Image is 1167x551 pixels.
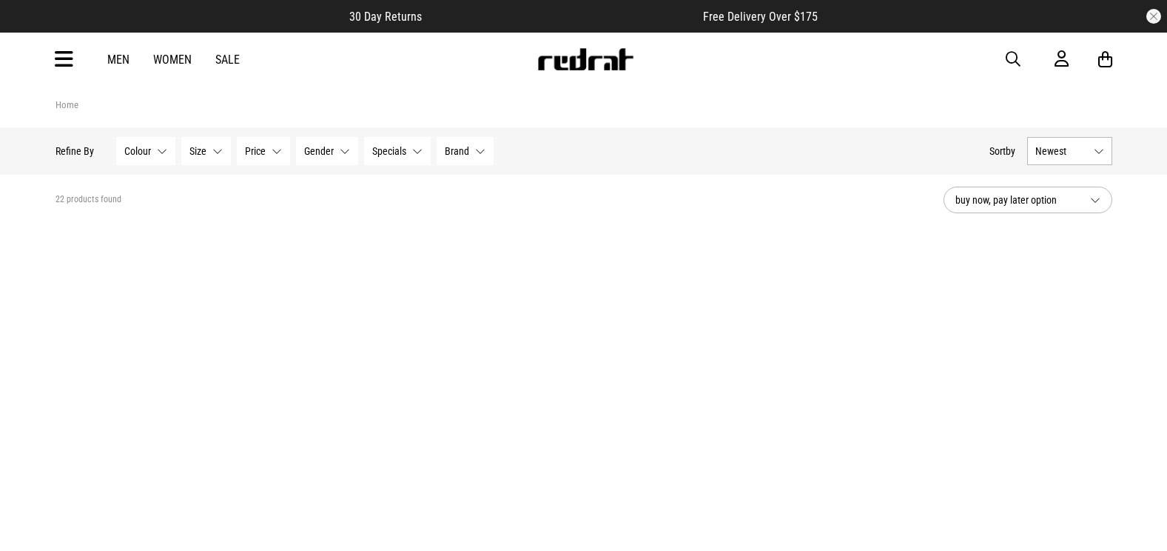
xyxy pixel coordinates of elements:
[124,145,151,157] span: Colour
[989,142,1015,160] button: Sortby
[56,99,78,110] a: Home
[215,53,240,67] a: Sale
[56,194,121,206] span: 22 products found
[245,145,266,157] span: Price
[372,145,406,157] span: Specials
[349,10,422,24] span: 30 Day Returns
[296,137,358,165] button: Gender
[537,48,634,70] img: Redrat logo
[116,137,175,165] button: Colour
[1027,137,1112,165] button: Newest
[56,145,94,157] p: Refine By
[181,137,231,165] button: Size
[437,137,494,165] button: Brand
[153,53,192,67] a: Women
[451,9,673,24] iframe: Customer reviews powered by Trustpilot
[189,145,206,157] span: Size
[304,145,334,157] span: Gender
[955,191,1078,209] span: buy now, pay later option
[445,145,469,157] span: Brand
[703,10,818,24] span: Free Delivery Over $175
[237,137,290,165] button: Price
[107,53,130,67] a: Men
[944,187,1112,213] button: buy now, pay later option
[1006,145,1015,157] span: by
[364,137,431,165] button: Specials
[1035,145,1088,157] span: Newest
